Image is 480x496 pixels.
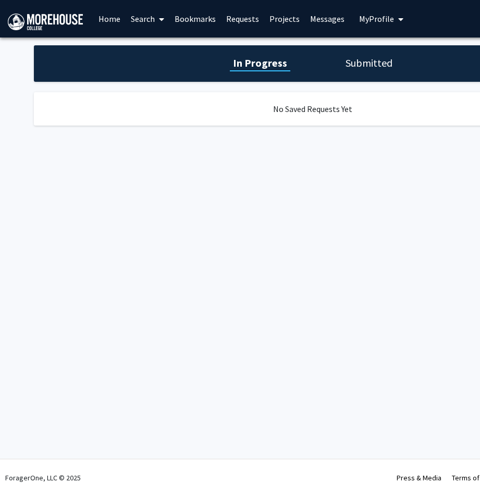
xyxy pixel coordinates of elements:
h1: In Progress [230,56,290,70]
span: My Profile [359,14,394,24]
a: Requests [221,1,264,37]
a: Home [93,1,126,37]
h1: Submitted [342,56,396,70]
a: Projects [264,1,305,37]
a: Messages [305,1,350,37]
a: Bookmarks [169,1,221,37]
a: Search [126,1,169,37]
img: Morehouse College Logo [8,14,83,30]
div: ForagerOne, LLC © 2025 [5,460,81,496]
iframe: Chat [8,449,44,488]
a: Press & Media [397,473,441,482]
